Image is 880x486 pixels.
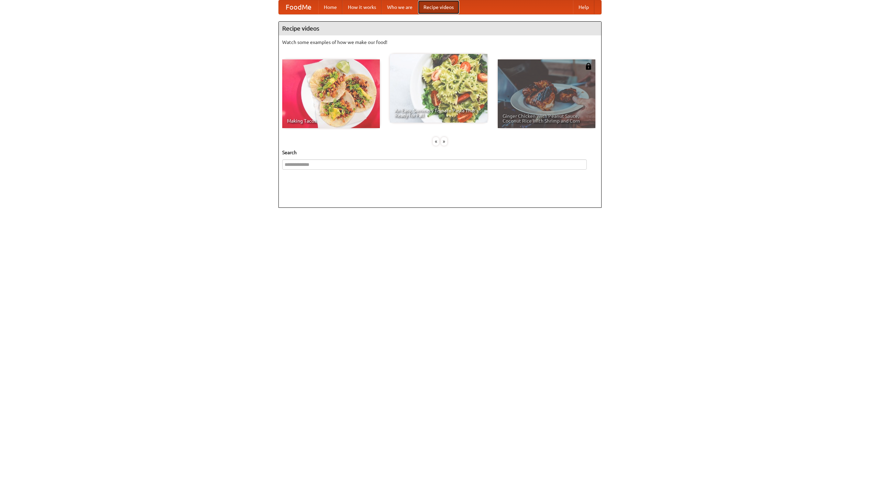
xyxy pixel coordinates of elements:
div: « [433,137,439,146]
div: » [441,137,447,146]
a: Who we are [382,0,418,14]
a: Help [573,0,594,14]
a: Making Tacos [282,59,380,128]
a: FoodMe [279,0,318,14]
h5: Search [282,149,598,156]
a: Recipe videos [418,0,459,14]
p: Watch some examples of how we make our food! [282,39,598,46]
h4: Recipe videos [279,22,601,35]
a: How it works [342,0,382,14]
span: Making Tacos [287,118,375,123]
a: An Easy, Summery Tomato Pasta That's Ready for Fall [390,54,487,123]
img: 483408.png [585,63,592,70]
a: Home [318,0,342,14]
span: An Easy, Summery Tomato Pasta That's Ready for Fall [395,108,483,118]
